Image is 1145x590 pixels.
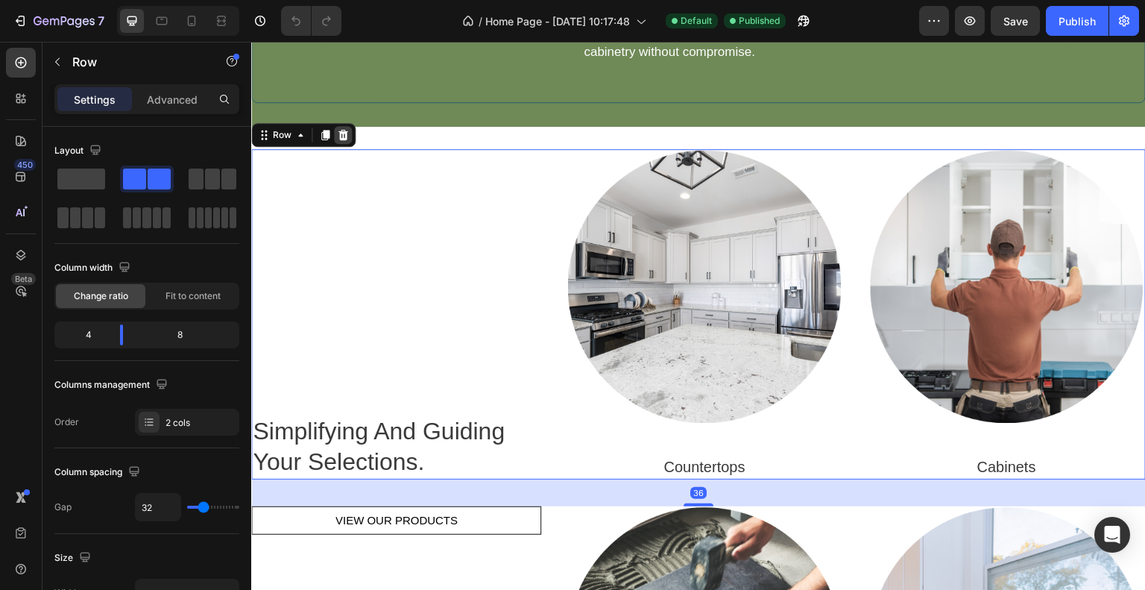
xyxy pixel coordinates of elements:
[739,14,780,28] span: Published
[54,415,79,429] div: Order
[54,258,133,278] div: Column width
[74,92,116,107] p: Settings
[281,6,341,36] div: Undo/Redo
[54,141,104,161] div: Layout
[165,416,236,430] div: 2 cols
[84,471,206,488] div: VIEW OUR PRODUCTS
[616,107,895,386] img: [object Object]
[616,412,895,438] div: Cabinets
[485,13,630,29] span: Home Page - [DATE] 10:17:48
[54,548,94,568] div: Size
[19,87,43,100] div: Row
[314,412,592,438] div: Countertops
[1003,15,1028,28] span: Save
[439,445,455,457] div: 36
[54,375,171,395] div: Columns management
[11,273,36,285] div: Beta
[54,500,72,514] div: Gap
[165,289,221,303] span: Fit to content
[991,6,1040,36] button: Save
[681,14,712,28] span: Default
[314,107,592,386] img: [object Object]
[1046,6,1108,36] button: Publish
[72,53,199,71] p: Row
[479,13,482,29] span: /
[1094,517,1130,553] div: Open Intercom Messenger
[54,462,143,483] div: Column spacing
[136,494,180,521] input: Auto
[135,324,236,345] div: 8
[14,159,36,171] div: 450
[1059,13,1096,29] div: Publish
[6,6,111,36] button: 7
[147,92,198,107] p: Advanced
[74,289,128,303] span: Change ratio
[251,42,1145,590] iframe: Design area
[98,12,104,30] p: 7
[57,324,108,345] div: 4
